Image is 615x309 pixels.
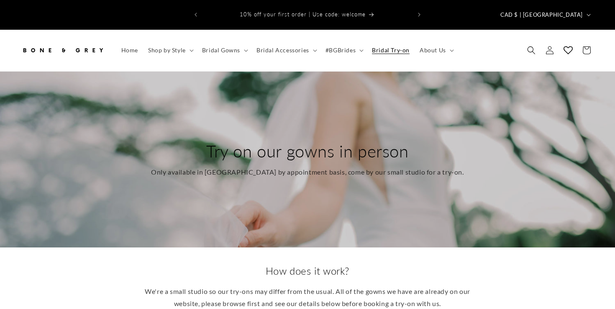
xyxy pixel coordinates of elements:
[144,264,471,277] h2: How does it work?
[151,140,464,162] h2: Try on our gowns in person
[410,7,428,23] button: Next announcement
[151,166,464,178] p: Only available in [GEOGRAPHIC_DATA] by appointment basis, come by our small studio for a try-on.
[500,11,583,19] span: CAD $ | [GEOGRAPHIC_DATA]
[256,46,309,54] span: Bridal Accessories
[420,46,446,54] span: About Us
[143,41,197,59] summary: Shop by Style
[320,41,367,59] summary: #BGBrides
[121,46,138,54] span: Home
[251,41,320,59] summary: Bridal Accessories
[18,38,108,63] a: Bone and Grey Bridal
[148,46,186,54] span: Shop by Style
[240,11,366,18] span: 10% off your first order | Use code: welcome
[325,46,356,54] span: #BGBrides
[367,41,415,59] a: Bridal Try-on
[197,41,251,59] summary: Bridal Gowns
[495,7,594,23] button: CAD $ | [GEOGRAPHIC_DATA]
[187,7,205,23] button: Previous announcement
[372,46,410,54] span: Bridal Try-on
[522,41,541,59] summary: Search
[415,41,457,59] summary: About Us
[202,46,240,54] span: Bridal Gowns
[116,41,143,59] a: Home
[21,41,105,59] img: Bone and Grey Bridal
